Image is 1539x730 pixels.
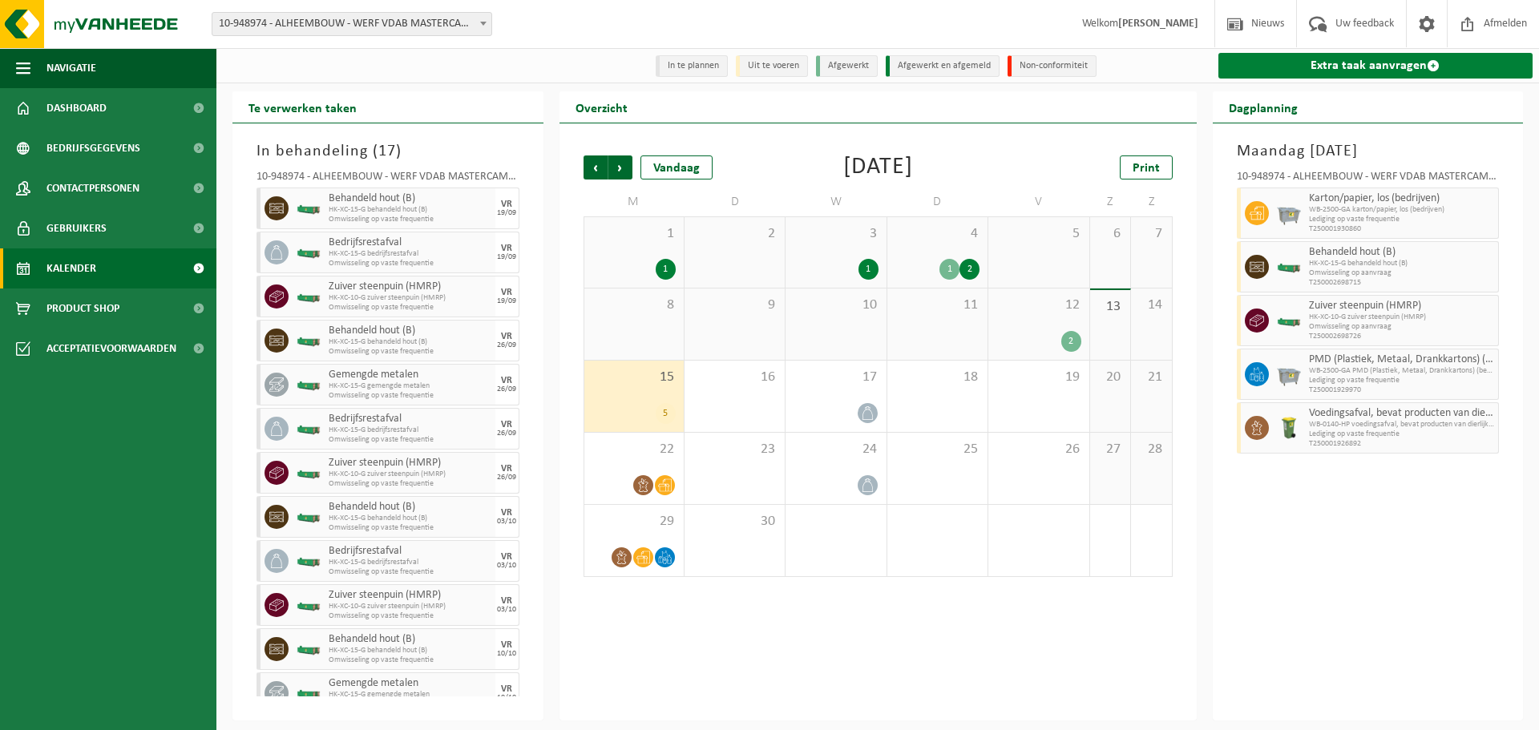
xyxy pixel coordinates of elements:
span: HK-XC-15-G behandeld hout (B) [329,337,491,347]
span: T250002698726 [1309,332,1495,341]
span: Bedrijfsrestafval [329,545,491,558]
span: Vorige [584,155,608,179]
span: Kalender [46,248,96,288]
span: Omwisseling op vaste frequentie [329,259,491,268]
div: VR [501,376,512,385]
span: Print [1133,162,1160,175]
h2: Te verwerken taken [232,91,373,123]
span: 6 [1098,225,1122,243]
span: 24 [794,441,878,458]
span: 5 [996,225,1081,243]
span: HK-XC-10-G zuiver steenpuin (HMRP) [329,293,491,303]
span: T250001930860 [1309,224,1495,234]
span: Behandeld hout (B) [329,192,491,205]
span: HK-XC-15-G behandeld hout (B) [329,514,491,523]
span: Acceptatievoorwaarden [46,329,176,369]
div: 26/09 [497,385,516,393]
div: 2 [1061,331,1081,352]
div: 10-948974 - ALHEEMBOUW - WERF VDAB MASTERCAMPUS ROESELARE WDB0009 - ROESELARE [256,171,519,188]
span: Bedrijfsrestafval [329,413,491,425]
img: HK-XC-15-GN-00 [1277,261,1301,273]
span: 26 [996,441,1081,458]
div: Vandaag [640,155,713,179]
img: WB-0140-HPE-GN-50 [1277,416,1301,440]
div: 2 [959,259,980,280]
strong: [PERSON_NAME] [1118,18,1198,30]
img: HK-XC-15-GN-00 [297,555,321,567]
div: VR [501,596,512,606]
div: 26/09 [497,341,516,349]
span: 3 [794,225,878,243]
span: Behandeld hout (B) [329,325,491,337]
td: V [988,188,1089,216]
span: Behandeld hout (B) [329,633,491,646]
span: Zuiver steenpuin (HMRP) [329,589,491,602]
div: 19/09 [497,297,516,305]
div: 1 [939,259,959,280]
span: Behandeld hout (B) [329,501,491,514]
div: VR [501,244,512,253]
span: Product Shop [46,288,119,329]
div: 26/09 [497,474,516,482]
img: HK-XC-15-GN-00 [297,335,321,347]
span: 28 [1139,441,1163,458]
li: Afgewerkt en afgemeld [886,55,1000,77]
span: Omwisseling op vaste frequentie [329,435,491,445]
span: HK-XC-10-G zuiver steenpuin (HMRP) [329,470,491,479]
span: Dashboard [46,88,107,128]
span: Omwisseling op vaste frequentie [329,347,491,357]
span: WB-2500-GA PMD (Plastiek, Metaal, Drankkartons) (bedrijven) [1309,366,1495,376]
img: HK-XC-10-GN-00 [1277,315,1301,327]
span: Zuiver steenpuin (HMRP) [1309,300,1495,313]
span: 19 [996,369,1081,386]
span: Omwisseling op vaste frequentie [329,655,491,665]
div: 10/10 [497,650,516,658]
span: 14 [1139,296,1163,314]
div: 1 [656,259,676,280]
span: WB-2500-GA karton/papier, los (bedrijven) [1309,205,1495,215]
span: Karton/papier, los (bedrijven) [1309,192,1495,205]
span: Lediging op vaste frequentie [1309,215,1495,224]
span: 4 [895,225,980,243]
span: 15 [592,369,676,386]
div: VR [501,552,512,562]
span: Volgende [608,155,632,179]
span: 29 [592,513,676,530]
span: 27 [1098,441,1122,458]
span: HK-XC-10-G zuiver steenpuin (HMRP) [329,602,491,611]
div: 19/09 [497,253,516,261]
span: T250002698715 [1309,278,1495,288]
span: HK-XC-15-G bedrijfsrestafval [329,558,491,567]
span: Behandeld hout (B) [1309,246,1495,259]
span: Omwisseling op aanvraag [1309,268,1495,278]
span: 7 [1139,225,1163,243]
span: 25 [895,441,980,458]
span: HK-XC-15-G bedrijfsrestafval [329,249,491,259]
img: HK-XC-10-GN-00 [297,467,321,479]
span: Omwisseling op vaste frequentie [329,523,491,533]
span: 2 [693,225,777,243]
td: D [685,188,786,216]
img: HK-XC-15-GN-00 [297,247,321,259]
span: Omwisseling op vaste frequentie [329,215,491,224]
span: HK-XC-15-G behandeld hout (B) [329,646,491,655]
td: D [887,188,988,216]
div: 10-948974 - ALHEEMBOUW - WERF VDAB MASTERCAMPUS ROESELARE WDB0009 - ROESELARE [1237,171,1500,188]
li: Uit te voeren [736,55,808,77]
span: 22 [592,441,676,458]
div: VR [501,420,512,430]
div: 03/10 [497,562,516,570]
div: VR [501,464,512,474]
span: 21 [1139,369,1163,386]
span: HK-XC-15-G behandeld hout (B) [1309,259,1495,268]
img: HK-XC-10-GN-00 [297,599,321,611]
div: 5 [656,403,676,424]
span: 11 [895,296,980,314]
div: 03/10 [497,606,516,614]
div: VR [501,508,512,518]
div: VR [501,332,512,341]
img: WB-2500-GAL-GY-01 [1277,201,1301,225]
td: Z [1090,188,1131,216]
span: Omwisseling op vaste frequentie [329,303,491,313]
div: VR [501,640,512,650]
